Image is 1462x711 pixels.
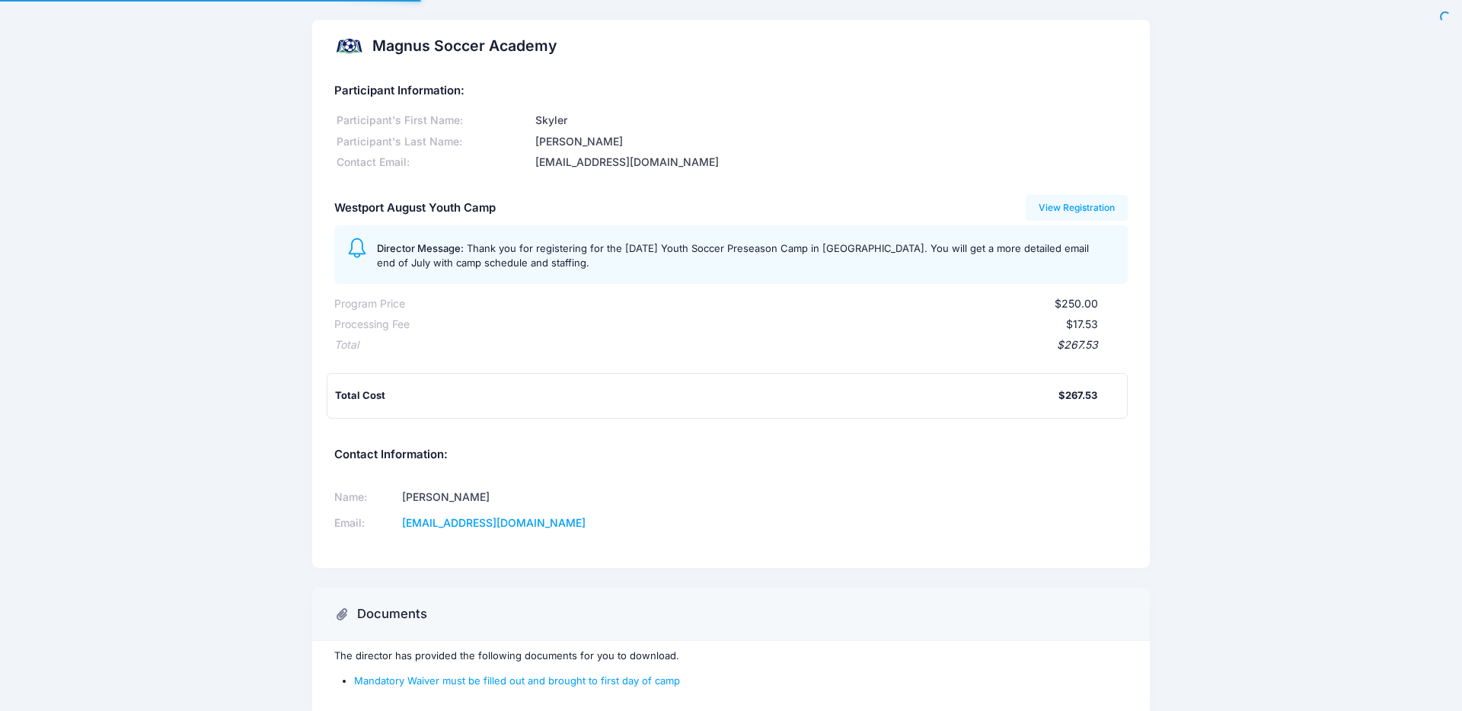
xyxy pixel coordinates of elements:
div: [PERSON_NAME] [533,134,1128,150]
h5: Participant Information: [334,84,1128,98]
h3: Documents [357,607,427,622]
a: Mandatory Waiver must be filled out and brought to first day of camp [354,674,680,687]
a: View Registration [1026,195,1128,221]
div: $267.53 [1058,388,1097,403]
h5: Westport August Youth Camp [334,202,496,215]
div: Total Cost [335,388,1058,403]
h5: Contact Information: [334,448,1128,462]
span: $250.00 [1055,297,1098,310]
div: Contact Email: [334,155,533,171]
div: Processing Fee [334,317,410,333]
div: Participant's First Name: [334,113,533,129]
td: Email: [334,510,397,536]
div: $267.53 [359,337,1098,353]
div: $17.53 [410,317,1098,333]
span: Thank you for registering for the [DATE] Youth Soccer Preseason Camp in [GEOGRAPHIC_DATA]. You wi... [377,242,1089,269]
a: [EMAIL_ADDRESS][DOMAIN_NAME] [402,516,586,529]
div: Total [334,337,359,353]
p: The director has provided the following documents for you to download. [334,649,1128,664]
div: [EMAIL_ADDRESS][DOMAIN_NAME] [533,155,1128,171]
div: Participant's Last Name: [334,134,533,150]
td: [PERSON_NAME] [397,484,712,510]
div: Program Price [334,296,405,312]
span: Director Message: [377,242,464,254]
div: Skyler [533,113,1128,129]
h2: Magnus Soccer Academy [372,37,557,55]
td: Name: [334,484,397,510]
